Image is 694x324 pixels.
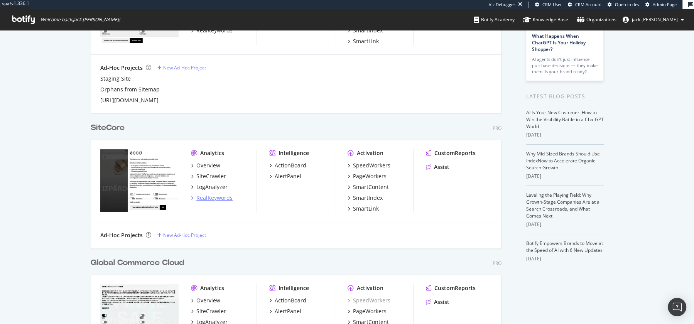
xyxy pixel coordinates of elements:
[196,183,228,191] div: LogAnalyzer
[668,298,686,316] div: Open Intercom Messenger
[489,2,517,8] div: Viz Debugger:
[100,86,160,93] a: Orphans from Sitemap
[279,149,309,157] div: Intelligence
[532,56,598,75] div: AI agents don’t just influence purchase decisions — they make them. Is your brand ready?
[200,149,224,157] div: Analytics
[100,64,143,72] div: Ad-Hoc Projects
[426,284,476,292] a: CustomReports
[353,205,379,213] div: SmartLink
[615,2,640,7] span: Open in dev
[275,162,306,169] div: ActionBoard
[269,162,306,169] a: ActionBoard
[493,260,502,267] div: Pro
[196,162,220,169] div: Overview
[353,307,387,315] div: PageWorkers
[100,149,179,212] img: www.ecco.com
[269,172,301,180] a: AlertPanel
[100,96,159,104] a: [URL][DOMAIN_NAME]
[279,284,309,292] div: Intelligence
[275,172,301,180] div: AlertPanel
[526,192,599,219] a: Leveling the Playing Field: Why Growth-Stage Companies Are at a Search Crossroads, and What Comes...
[474,16,515,24] div: Botify Academy
[434,149,476,157] div: CustomReports
[191,194,233,202] a: RealKeywords
[526,132,604,138] div: [DATE]
[526,92,604,101] div: Latest Blog Posts
[348,307,387,315] a: PageWorkers
[357,149,383,157] div: Activation
[348,172,387,180] a: PageWorkers
[535,2,562,8] a: CRM User
[196,297,220,304] div: Overview
[348,183,389,191] a: SmartContent
[348,37,379,45] a: SmartLink
[434,163,449,171] div: Assist
[275,297,306,304] div: ActionBoard
[191,307,226,315] a: SiteCrawler
[426,149,476,157] a: CustomReports
[526,255,604,262] div: [DATE]
[632,16,678,23] span: jack.barnett
[348,162,390,169] a: SpeedWorkers
[353,183,389,191] div: SmartContent
[426,163,449,171] a: Assist
[532,33,586,52] a: What Happens When ChatGPT Is Your Holiday Shopper?
[353,37,379,45] div: SmartLink
[100,75,131,83] a: Staging Site
[526,109,604,130] a: AI Is Your New Customer: How to Win the Visibility Battle in a ChatGPT World
[163,232,206,238] div: New Ad-Hoc Project
[608,2,640,8] a: Open in dev
[474,9,515,30] a: Botify Academy
[348,205,379,213] a: SmartLink
[426,298,449,306] a: Assist
[157,64,206,71] a: New Ad-Hoc Project
[200,284,224,292] div: Analytics
[191,183,228,191] a: LogAnalyzer
[577,16,616,24] div: Organizations
[353,162,390,169] div: SpeedWorkers
[157,232,206,238] a: New Ad-Hoc Project
[191,162,220,169] a: Overview
[526,173,604,180] div: [DATE]
[196,172,226,180] div: SiteCrawler
[568,2,602,8] a: CRM Account
[575,2,602,7] span: CRM Account
[577,9,616,30] a: Organizations
[91,257,187,268] a: Global Commerce Cloud
[100,231,143,239] div: Ad-Hoc Projects
[526,240,603,253] a: Botify Empowers Brands to Move at the Speed of AI with 6 New Updates
[275,307,301,315] div: AlertPanel
[353,194,383,202] div: SmartIndex
[91,122,125,133] div: SiteCore
[41,17,120,23] span: Welcome back, jack.[PERSON_NAME] !
[653,2,677,7] span: Admin Page
[357,284,383,292] div: Activation
[269,307,301,315] a: AlertPanel
[523,9,568,30] a: Knowledge Base
[493,125,502,132] div: Pro
[348,194,383,202] a: SmartIndex
[191,172,226,180] a: SiteCrawler
[196,307,226,315] div: SiteCrawler
[191,297,220,304] a: Overview
[348,297,390,304] a: SpeedWorkers
[91,257,184,268] div: Global Commerce Cloud
[163,64,206,71] div: New Ad-Hoc Project
[616,13,690,26] button: jack.[PERSON_NAME]
[523,16,568,24] div: Knowledge Base
[526,150,600,171] a: Why Mid-Sized Brands Should Use IndexNow to Accelerate Organic Search Growth
[526,221,604,228] div: [DATE]
[269,297,306,304] a: ActionBoard
[645,2,677,8] a: Admin Page
[353,172,387,180] div: PageWorkers
[91,122,128,133] a: SiteCore
[542,2,562,7] span: CRM User
[196,194,233,202] div: RealKeywords
[434,284,476,292] div: CustomReports
[434,298,449,306] div: Assist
